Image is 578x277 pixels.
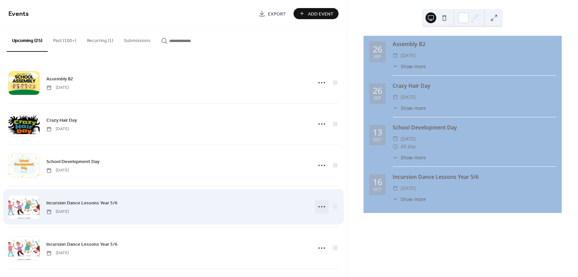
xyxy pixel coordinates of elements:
span: [DATE] [46,167,69,173]
span: Add Event [308,10,334,17]
button: Upcoming (25) [7,27,48,52]
span: Incursion Dance Lessons Year 5/6 [46,241,118,248]
div: Assembly B2 [393,40,556,48]
a: Assembly B2 [46,75,73,83]
button: Submissions [119,27,156,51]
div: 16 [373,178,382,186]
span: Show more [401,63,426,70]
span: School Development Day [46,158,99,165]
a: Crazy Hair Day [46,116,77,124]
button: ​Show more [393,154,426,161]
div: Sep [374,55,381,59]
div: 26 [373,45,382,53]
div: ​ [393,143,398,151]
div: ​ [393,93,398,101]
span: Events [8,7,29,21]
div: Sep [374,96,381,101]
span: [DATE] [46,126,69,132]
div: Oct [373,138,382,142]
span: Show more [401,105,426,112]
div: School Development Day [393,123,556,131]
button: ​Show more [393,63,426,70]
div: ​ [393,196,398,203]
button: Recurring (1) [82,27,119,51]
div: Crazy Hair Day [393,82,556,90]
button: ​Show more [393,196,426,203]
div: ​ [393,184,398,192]
span: [DATE] [401,184,416,192]
a: School Development Day [46,158,99,165]
span: Assembly B2 [46,76,73,83]
span: [DATE] [46,85,69,91]
div: ​ [393,105,398,112]
a: Export [254,8,291,19]
span: [DATE] [401,93,416,101]
div: Oct [373,188,382,192]
div: 13 [373,128,382,136]
span: All day [401,143,416,151]
div: ​ [393,51,398,60]
span: Crazy Hair Day [46,117,77,124]
button: ​Show more [393,105,426,112]
span: Export [268,10,286,17]
a: Incursion Dance Lessons Year 5/6 [46,199,118,207]
div: 26 [373,86,382,95]
span: Show more [401,196,426,203]
button: Past (100+) [48,27,82,51]
button: Add Event [294,8,339,19]
div: ​ [393,135,398,143]
div: Incursion Dance Lessons Year 5/6 [393,173,556,181]
span: Show more [401,154,426,161]
span: [DATE] [46,250,69,256]
a: Incursion Dance Lessons Year 5/6 [46,240,118,248]
div: ​ [393,154,398,161]
span: [DATE] [401,135,416,143]
span: [DATE] [46,209,69,215]
div: ​ [393,63,398,70]
span: [DATE] [401,51,416,60]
